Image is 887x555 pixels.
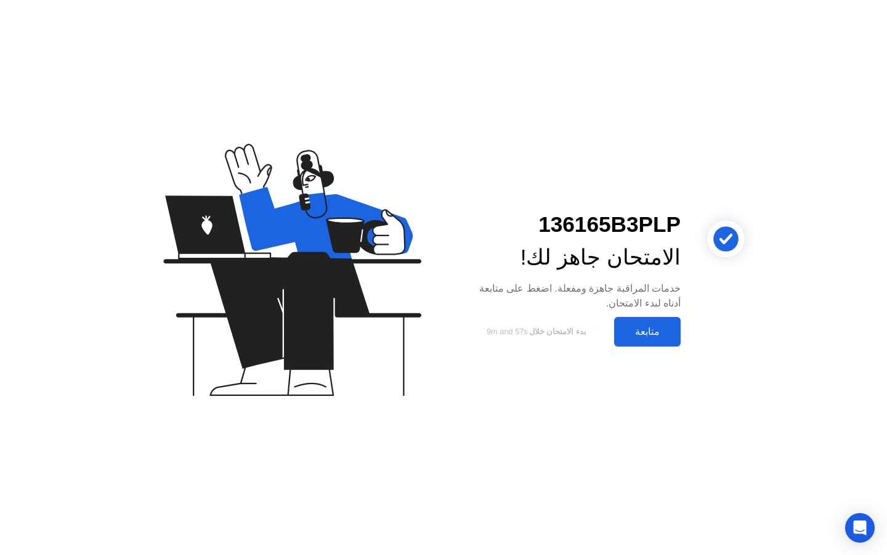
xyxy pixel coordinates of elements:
div: خدمات المراقبة جاهزة ومفعلة. اضغط على متابعة أدناه لبدء الامتحان. [463,281,681,311]
div: الامتحان جاهز لك! [463,241,681,274]
div: متابعة [618,326,677,337]
button: متابعة [614,317,681,347]
button: بدء الامتحان خلال9m and 57s [463,320,608,343]
div: Open Intercom Messenger [845,513,875,543]
span: 9m and 57s [487,327,528,336]
div: 136165B3PLP [463,208,681,241]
